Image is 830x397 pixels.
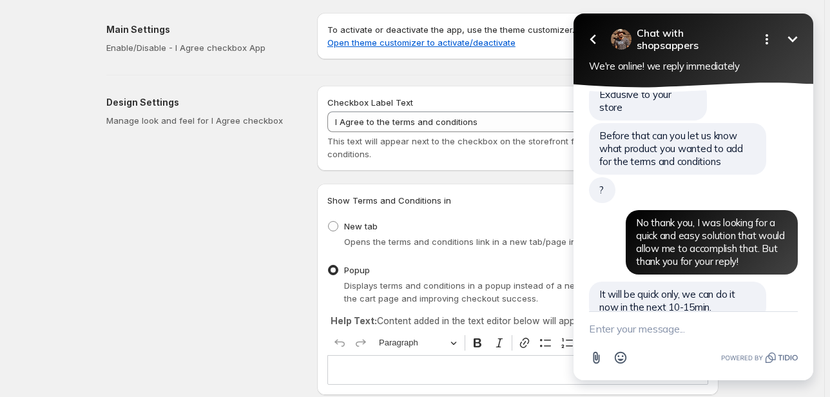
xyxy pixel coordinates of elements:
[106,96,296,109] h2: Design Settings
[327,195,451,206] span: Show Terms and Conditions in
[32,312,241,345] textarea: New message
[327,136,675,159] span: This text will appear next to the checkbox on the storefront for agreeing to terms and conditions.
[379,335,446,351] span: Paragraph
[344,237,648,247] span: Opens the terms and conditions link in a new tab/page instead of a popup.
[344,221,378,231] span: New tab
[43,288,179,313] span: It will be quick only, we can do it now in the next 10-15min.
[327,23,708,49] p: To activate or deactivate the app, use the theme customizer.
[106,41,296,54] p: Enable/Disable - I Agree checkbox App
[43,88,115,113] span: Exclusive to your store
[344,265,370,275] span: Popup
[43,130,186,168] span: Before that can you let us know what product you wanted to add for the terms and conditions
[164,350,241,365] a: Powered by Tidio.
[32,60,183,72] span: We're online! we reply immediately
[327,331,708,355] div: Editor toolbar
[223,26,249,52] button: Minimize
[27,345,52,370] button: Attach file button
[327,355,708,384] div: Editor editing area: main. Press Alt+0 for help.
[79,217,228,267] span: No thank you, I was looking for a quick and easy solution that would allow me to accomplish that....
[52,345,76,370] button: Open Emoji picker
[327,37,516,48] a: Open theme customizer to activate/deactivate
[344,280,700,304] span: Displays terms and conditions in a popup instead of a new page, keeping customers on the cart pag...
[106,23,296,36] h2: Main Settings
[327,97,413,108] span: Checkbox Label Text
[331,315,377,326] strong: Help Text:
[197,26,223,52] button: Open options
[331,315,705,327] p: Content added in the text editor below will appear in the popup.
[43,184,47,196] span: ?
[80,27,192,52] h2: shopsappers
[373,333,462,353] button: Paragraph, Heading
[106,114,296,127] p: Manage look and feel for I Agree checkbox
[80,27,192,39] span: Chat with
